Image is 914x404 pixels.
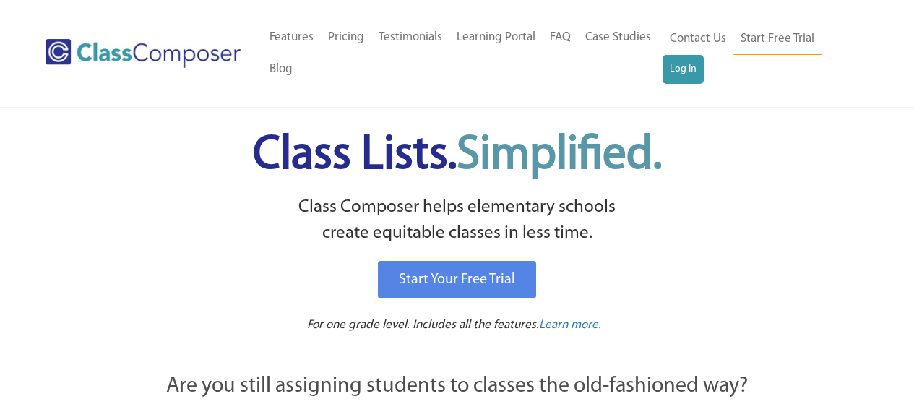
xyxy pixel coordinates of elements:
[663,55,704,84] a: Log In
[87,194,828,247] p: Class Composer helps elementary schools create equitable classes in less time.
[578,22,658,53] a: Case Studies
[262,22,321,53] a: Features
[46,39,241,68] img: Class Composer
[539,317,601,335] a: Learn more.
[733,23,822,56] a: Start Free Trial
[89,371,826,403] p: Are you still assigning students to classes the old-fashioned way?
[378,261,536,298] a: Start Your Free Trial
[539,319,601,331] span: Learn more.
[371,22,449,53] a: Testimonials
[663,23,733,55] a: Contact Us
[399,272,515,287] span: Start Your Free Trial
[457,132,662,179] span: Simplified.
[262,53,300,85] a: Blog
[321,22,371,53] a: Pricing
[253,132,662,179] span: Class Lists.
[663,23,858,84] nav: Header Menu
[543,22,578,53] a: FAQ
[262,22,663,85] nav: Header Menu
[307,319,539,331] span: For one grade level. Includes all the features.
[449,22,543,53] a: Learning Portal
